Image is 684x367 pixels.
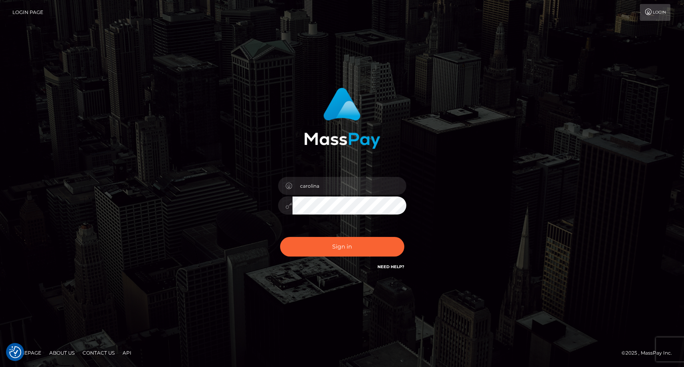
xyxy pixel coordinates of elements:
[9,347,44,359] a: Homepage
[293,177,406,195] input: Username...
[119,347,135,359] a: API
[79,347,118,359] a: Contact Us
[9,346,21,358] img: Revisit consent button
[621,349,678,357] div: © 2025 , MassPay Inc.
[46,347,78,359] a: About Us
[9,346,21,358] button: Consent Preferences
[640,4,670,21] a: Login
[377,264,404,269] a: Need Help?
[280,237,404,257] button: Sign in
[304,88,380,149] img: MassPay Login
[12,4,43,21] a: Login Page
